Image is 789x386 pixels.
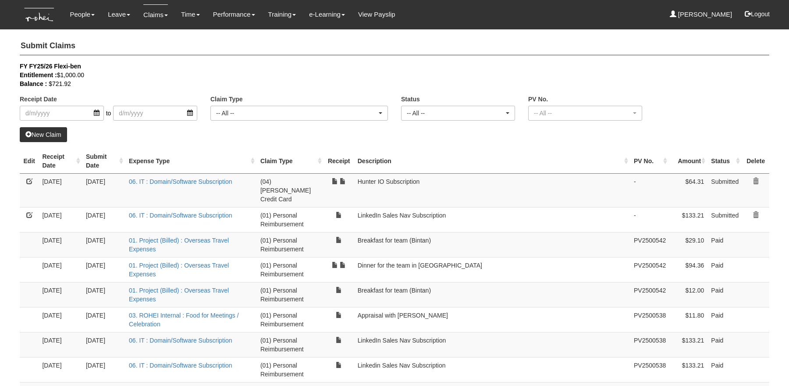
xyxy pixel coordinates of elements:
[113,106,197,121] input: d/m/yyyy
[528,106,642,121] button: -- All --
[669,257,707,282] td: $94.36
[707,282,742,307] td: Paid
[20,149,39,174] th: Edit
[534,109,631,118] div: -- All --
[630,357,669,382] td: PV2500538
[669,232,707,257] td: $29.10
[20,127,67,142] a: New Claim
[324,149,354,174] th: Receipt
[358,4,395,25] a: View Payslip
[707,173,742,207] td: Submitted
[257,307,324,332] td: (01) Personal Reimbursement
[630,207,669,232] td: -
[707,307,742,332] td: Paid
[210,95,243,104] label: Claim Type
[669,357,707,382] td: $133.21
[39,307,82,332] td: [DATE]
[82,149,125,174] th: Submit Date : activate to sort column ascending
[210,106,388,121] button: -- All --
[354,232,630,257] td: Breakfast for team (Bintan)
[354,332,630,357] td: LinkedIn Sales Nav Subscription
[257,149,324,174] th: Claim Type : activate to sort column ascending
[630,149,669,174] th: PV No. : activate to sort column ascending
[129,237,229,253] a: 01. Project (Billed) : Overseas Travel Expenses
[216,109,377,118] div: -- All --
[669,207,707,232] td: $133.21
[39,357,82,382] td: [DATE]
[354,173,630,207] td: Hunter IO Subscription
[20,106,104,121] input: d/m/yyyy
[39,332,82,357] td: [DATE]
[129,178,232,185] a: 06. IT : Domain/Software Subscription
[82,257,125,282] td: [DATE]
[129,362,232,369] a: 06. IT : Domain/Software Subscription
[707,332,742,357] td: Paid
[707,149,742,174] th: Status : activate to sort column ascending
[39,282,82,307] td: [DATE]
[257,357,324,382] td: (01) Personal Reimbursement
[630,332,669,357] td: PV2500538
[407,109,504,118] div: -- All --
[707,257,742,282] td: Paid
[82,232,125,257] td: [DATE]
[39,173,82,207] td: [DATE]
[20,71,57,79] b: Entitlement :
[213,4,255,25] a: Performance
[354,357,630,382] td: Linkedin Sales Nav Subscription
[707,232,742,257] td: Paid
[39,149,82,174] th: Receipt Date : activate to sort column ascending
[129,312,239,328] a: 03. ROHEI Internal : Food for Meetings / Celebration
[20,63,81,70] b: FY FY25/26 Flexi-ben
[742,149,769,174] th: Delete
[707,357,742,382] td: Paid
[354,149,630,174] th: Description : activate to sort column ascending
[354,282,630,307] td: Breakfast for team (Bintan)
[82,207,125,232] td: [DATE]
[257,207,324,232] td: (01) Personal Reimbursement
[39,257,82,282] td: [DATE]
[82,357,125,382] td: [DATE]
[257,332,324,357] td: (01) Personal Reimbursement
[739,4,776,25] button: Logout
[257,282,324,307] td: (01) Personal Reimbursement
[20,37,769,55] h4: Submit Claims
[309,4,345,25] a: e-Learning
[257,173,324,207] td: (04) [PERSON_NAME] Credit Card
[630,257,669,282] td: PV2500542
[129,287,229,303] a: 01. Project (Billed) : Overseas Travel Expenses
[354,207,630,232] td: LinkedIn Sales Nav Subscription
[125,149,257,174] th: Expense Type : activate to sort column ascending
[257,257,324,282] td: (01) Personal Reimbursement
[354,307,630,332] td: Appraisal with [PERSON_NAME]
[257,232,324,257] td: (01) Personal Reimbursement
[108,4,130,25] a: Leave
[104,106,114,121] span: to
[82,332,125,357] td: [DATE]
[630,173,669,207] td: -
[669,282,707,307] td: $12.00
[82,307,125,332] td: [DATE]
[129,337,232,344] a: 06. IT : Domain/Software Subscription
[669,173,707,207] td: $64.31
[401,95,420,104] label: Status
[129,262,229,278] a: 01. Project (Billed) : Overseas Travel Expenses
[49,80,71,87] span: $721.92
[401,106,515,121] button: -- All --
[669,149,707,174] th: Amount : activate to sort column ascending
[268,4,296,25] a: Training
[528,95,548,104] label: PV No.
[670,4,732,25] a: [PERSON_NAME]
[39,232,82,257] td: [DATE]
[20,71,756,79] div: $1,000.00
[669,332,707,357] td: $133.21
[143,4,168,25] a: Claims
[82,173,125,207] td: [DATE]
[39,207,82,232] td: [DATE]
[129,212,232,219] a: 06. IT : Domain/Software Subscription
[707,207,742,232] td: Submitted
[70,4,95,25] a: People
[181,4,200,25] a: Time
[630,232,669,257] td: PV2500542
[82,282,125,307] td: [DATE]
[630,282,669,307] td: PV2500542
